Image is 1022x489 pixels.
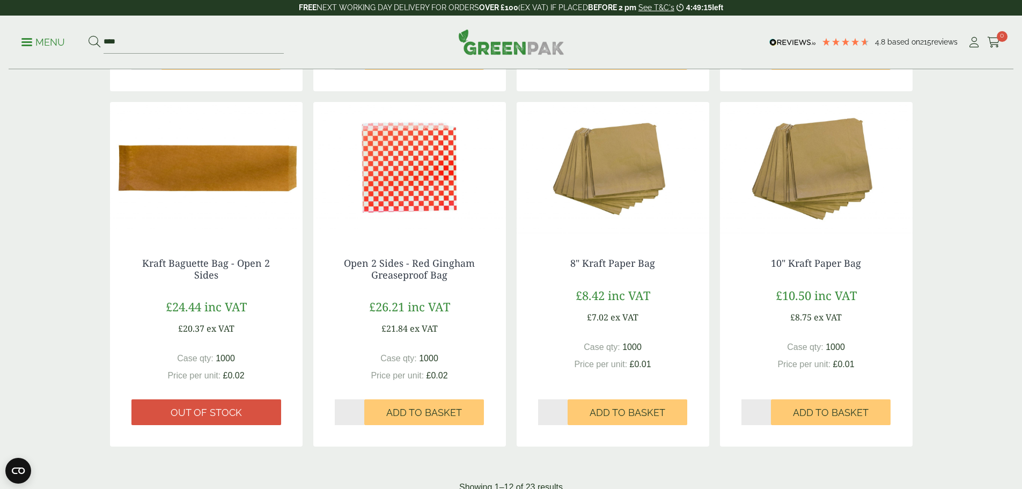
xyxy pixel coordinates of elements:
span: £0.02 [223,371,245,380]
img: REVIEWS.io [769,39,816,46]
div: 4.79 Stars [821,37,870,47]
span: £26.21 [369,298,405,315]
strong: OVER £100 [479,3,518,12]
span: £8.42 [576,287,605,303]
a: Menu [21,36,65,47]
strong: FREE [299,3,317,12]
span: Price per unit: [574,360,627,369]
span: ex VAT [814,311,842,323]
button: Add to Basket [568,399,687,425]
span: Case qty: [787,342,824,352]
a: Kraft Baguette Bag - Open 2 Sides [142,257,270,281]
span: £21.84 [381,323,408,334]
img: 8 [517,102,709,236]
a: 8" Kraft Paper Bag [570,257,655,269]
span: Case qty: [584,342,620,352]
span: Add to Basket [386,407,462,419]
span: Add to Basket [590,407,665,419]
a: 0 [987,34,1001,50]
span: £24.44 [166,298,201,315]
span: £0.01 [630,360,651,369]
span: £8.75 [790,311,812,323]
span: 1000 [622,342,642,352]
a: Open 2 Sides - Red Gingham Greaseproof Bag [344,257,475,281]
span: inc VAT [814,287,857,303]
span: £7.02 [587,311,608,323]
span: reviews [931,38,958,46]
span: 1000 [419,354,438,363]
span: 1000 [216,354,235,363]
span: inc VAT [204,298,247,315]
span: £10.50 [776,287,811,303]
span: inc VAT [408,298,450,315]
span: 4:49:15 [686,3,712,12]
span: Price per unit: [371,371,424,380]
a: 10" Kraft Paper Bag [771,257,861,269]
span: Case qty: [177,354,214,363]
span: £0.01 [833,360,855,369]
span: left [712,3,723,12]
button: Open CMP widget [5,458,31,484]
a: Out of stock [131,399,281,425]
span: ex VAT [410,323,438,334]
img: Red Gingham Greaseproof Bag - Open 2 Sides-0 [313,102,506,236]
span: ex VAT [611,311,638,323]
span: Price per unit: [777,360,830,369]
a: See T&C's [638,3,674,12]
img: 10 [720,102,913,236]
span: Out of stock [171,407,242,419]
span: Add to Basket [793,407,869,419]
img: GreenPak Supplies [458,29,564,55]
span: inc VAT [608,287,650,303]
i: Cart [987,37,1001,48]
span: 0 [997,31,1008,42]
p: Menu [21,36,65,49]
span: £20.37 [178,323,204,334]
span: £0.02 [427,371,448,380]
span: Price per unit: [167,371,220,380]
i: My Account [967,37,981,48]
span: 4.8 [875,38,887,46]
button: Add to Basket [364,399,484,425]
strong: BEFORE 2 pm [588,3,636,12]
span: 1000 [826,342,845,352]
span: 215 [920,38,931,46]
span: ex VAT [207,323,234,334]
button: Add to Basket [771,399,891,425]
img: Kraft Baguette Bag - Open 2 Sides-0 [110,102,303,236]
span: Case qty: [380,354,417,363]
span: Based on [887,38,920,46]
